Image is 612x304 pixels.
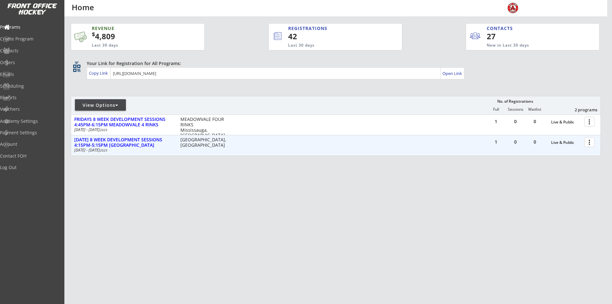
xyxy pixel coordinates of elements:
div: [DATE] - [DATE] [74,148,172,152]
div: 42 [288,31,381,42]
div: FRIDAYS 8 WEEK DEVELOPMENT SESSIONS 4:45PM-6:15PM MEADOWVALE 4 RINKS [74,117,174,128]
sup: $ [92,30,95,38]
div: [DATE] - [DATE] [74,128,172,132]
div: CONTACTS [487,25,516,32]
div: 1 [486,140,506,144]
em: 2025 [100,128,107,132]
div: qr [73,60,80,64]
div: Live & Public [551,140,581,145]
div: Waitlist [525,107,544,112]
a: Open Link [442,69,463,78]
div: [GEOGRAPHIC_DATA], [GEOGRAPHIC_DATA] [180,137,230,148]
div: 4,809 [92,31,184,42]
div: Full [486,107,506,112]
div: MEADOWVALE FOUR RINKS Mississauga, [GEOGRAPHIC_DATA] [180,117,230,138]
div: 0 [525,140,544,144]
div: Last 30 days [288,43,376,48]
div: Live & Public [551,120,581,124]
div: View Options [75,102,126,108]
div: [DATE] 8 WEEK DEVELOPMENT SESSIONS 4:15PM-5:15PM [GEOGRAPHIC_DATA] [74,137,174,148]
div: Sessions [506,107,525,112]
div: Your Link for Registration for All Programs: [87,60,581,67]
em: 2025 [100,148,107,152]
div: 27 [487,31,526,42]
button: qr_code [72,63,82,73]
div: 1 [486,119,506,124]
button: more_vert [584,137,594,147]
div: 0 [525,119,544,124]
div: REVENUE [92,25,173,32]
button: more_vert [584,117,594,127]
div: Copy Link [89,70,109,76]
div: 0 [506,140,525,144]
div: Last 30 days [92,43,173,48]
div: 0 [506,119,525,124]
div: REGISTRATIONS [288,25,372,32]
div: 2 programs [564,107,597,113]
div: New in Last 30 days [487,43,570,48]
div: Open Link [442,71,463,76]
div: No. of Registrations [495,99,535,104]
